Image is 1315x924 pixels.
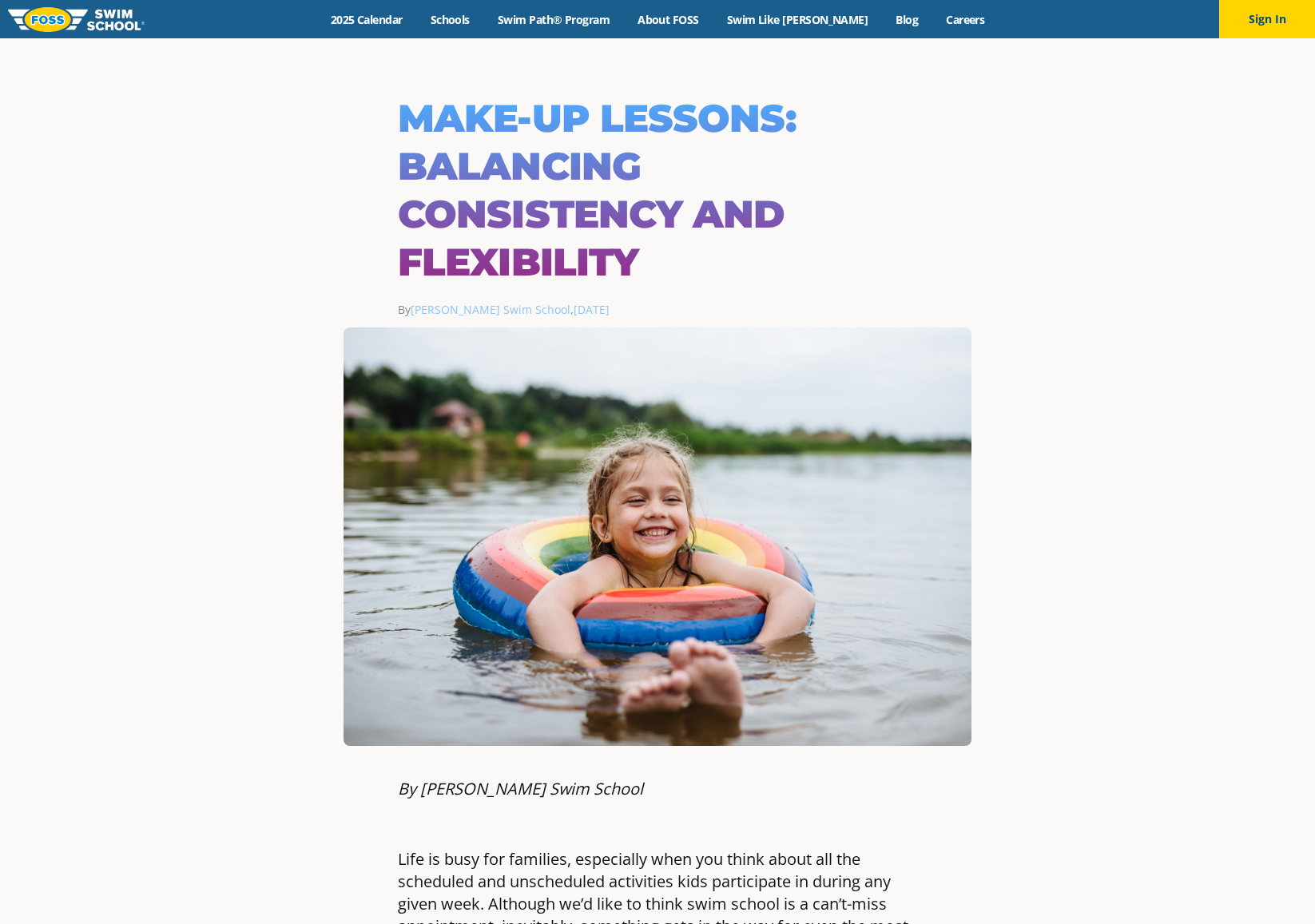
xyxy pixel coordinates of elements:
a: Swim Path® Program [483,12,623,27]
a: Swim Like [PERSON_NAME] [713,12,882,27]
a: 2025 Calendar [316,12,416,27]
a: Schools [416,12,483,27]
span: By [398,302,570,317]
a: Careers [932,12,999,27]
img: FOSS Swim School Logo [8,7,145,32]
a: [PERSON_NAME] Swim School [411,302,570,317]
span: , [570,302,610,317]
em: By [PERSON_NAME] Swim School [398,778,643,799]
a: [DATE] [574,302,610,317]
a: Blog [882,12,932,27]
h1: Make-Up Lessons: Balancing Consistency and Flexibility [398,94,917,286]
a: About FOSS [624,12,713,27]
